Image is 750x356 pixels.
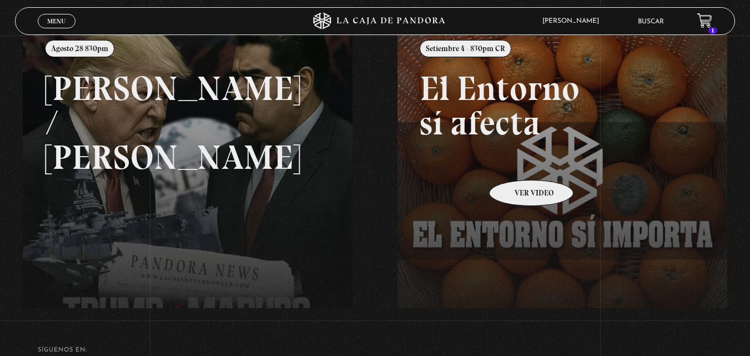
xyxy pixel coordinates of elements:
[47,18,66,24] span: Menu
[697,13,712,28] a: 1
[43,27,69,35] span: Cerrar
[708,27,717,34] span: 1
[38,347,713,353] h4: SÍguenos en:
[638,18,664,25] a: Buscar
[537,18,610,24] span: [PERSON_NAME]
